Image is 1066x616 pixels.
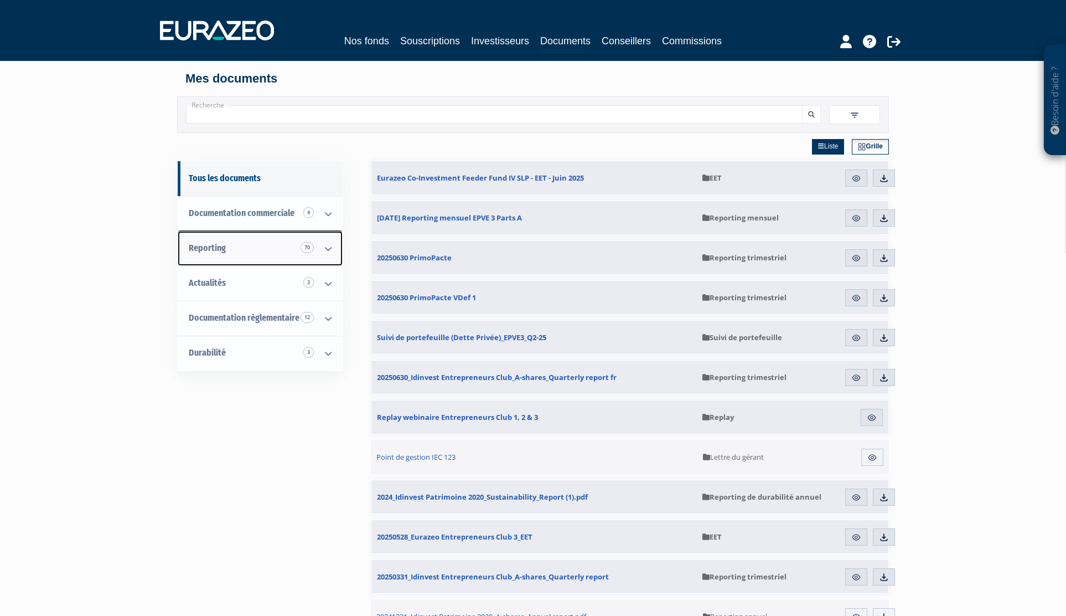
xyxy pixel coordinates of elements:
span: EET [702,173,722,183]
img: eye.svg [851,253,861,263]
img: download.svg [879,532,889,542]
span: 20250630 PrimoPacte [377,253,452,263]
span: Documentation commerciale [189,208,294,218]
span: Replay webinaire Entrepreneurs Club 1, 2 & 3 [377,412,538,422]
span: 4 [303,207,314,218]
img: eye.svg [851,293,861,303]
a: Tous les documents [178,161,343,196]
img: eye.svg [851,572,861,582]
a: 20250630_Idinvest Entrepreneurs Club_A-shares_Quarterly report fr [371,361,697,394]
span: Point de gestion IEC 123 [376,452,456,462]
img: eye.svg [851,333,861,343]
img: download.svg [879,173,889,183]
a: Suivi de portefeuille (Dette Privée)_EPVE3_Q2-25 [371,321,697,354]
span: 12 [301,312,314,323]
a: Liste [812,139,844,155]
a: Conseillers [602,33,651,49]
p: Besoin d'aide ? [1049,50,1062,150]
a: Documents [540,33,591,50]
a: Documentation commerciale 4 [178,196,343,231]
input: Recherche [186,105,803,124]
img: filter.svg [850,110,860,120]
span: Reporting de durabilité annuel [702,492,821,502]
a: 20250331_Idinvest Entrepreneurs Club_A-shares_Quarterly report [371,560,697,593]
a: Durabilité 3 [178,336,343,371]
a: 20250528_Eurazeo Entrepreneurs Club 3_EET [371,520,697,553]
span: 20250331_Idinvest Entrepreneurs Club_A-shares_Quarterly report [377,572,609,582]
span: Reporting [189,243,226,253]
img: download.svg [879,492,889,502]
a: Grille [852,139,889,155]
img: download.svg [879,333,889,343]
a: Point de gestion IEC 123 [371,440,697,474]
a: 20250630 PrimoPacte VDef 1 [371,281,697,314]
a: Investisseurs [471,33,529,49]
img: download.svg [879,253,889,263]
span: Actualités [189,278,226,288]
img: eye.svg [867,453,877,463]
span: 20250528_Eurazeo Entrepreneurs Club 3_EET [377,532,532,542]
img: 1732889491-logotype_eurazeo_blanc_rvb.png [160,20,274,40]
img: download.svg [879,572,889,582]
span: Eurazeo Co-Investment Feeder Fund IV SLP - EET - Juin 2025 [377,173,584,183]
a: 2024_Idinvest Patrimoine 2020_Sustainability_Report (1).pdf [371,480,697,514]
a: Souscriptions [400,33,460,49]
h4: Mes documents [185,72,881,85]
img: eye.svg [867,413,877,423]
a: [DATE] Reporting mensuel EPVE 3 Parts A [371,201,697,234]
a: Reporting 70 [178,231,343,266]
img: eye.svg [851,492,861,502]
span: 20250630 PrimoPacte VDef 1 [377,292,476,302]
span: Suivi de portefeuille [702,332,782,342]
img: download.svg [879,293,889,303]
img: grid.svg [858,143,866,151]
span: Replay [702,412,734,422]
a: Eurazeo Co-Investment Feeder Fund IV SLP - EET - Juin 2025 [371,161,697,194]
span: EET [702,532,722,542]
span: Suivi de portefeuille (Dette Privée)_EPVE3_Q2-25 [377,332,546,342]
span: Reporting trimestriel [702,372,786,382]
span: 70 [301,242,314,253]
span: 3 [303,347,314,358]
img: eye.svg [851,373,861,383]
span: Reporting trimestriel [702,572,786,582]
span: 3 [303,277,314,288]
span: 20250630_Idinvest Entrepreneurs Club_A-shares_Quarterly report fr [377,372,617,382]
span: [DATE] Reporting mensuel EPVE 3 Parts A [377,213,522,223]
a: Replay webinaire Entrepreneurs Club 1, 2 & 3 [371,401,697,434]
span: Reporting mensuel [702,213,779,223]
img: eye.svg [851,173,861,183]
a: Actualités 3 [178,266,343,301]
span: Lettre du gérant [703,452,764,462]
span: Reporting trimestriel [702,292,786,302]
a: Documentation règlementaire 12 [178,301,343,336]
img: eye.svg [851,532,861,542]
span: 2024_Idinvest Patrimoine 2020_Sustainability_Report (1).pdf [377,492,588,502]
a: 20250630 PrimoPacte [371,241,697,274]
a: Nos fonds [344,33,389,49]
span: Durabilité [189,347,226,358]
img: download.svg [879,213,889,223]
span: Documentation règlementaire [189,312,299,323]
span: Reporting trimestriel [702,253,786,263]
a: Commissions [662,33,722,49]
img: eye.svg [851,213,861,223]
img: download.svg [879,373,889,383]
